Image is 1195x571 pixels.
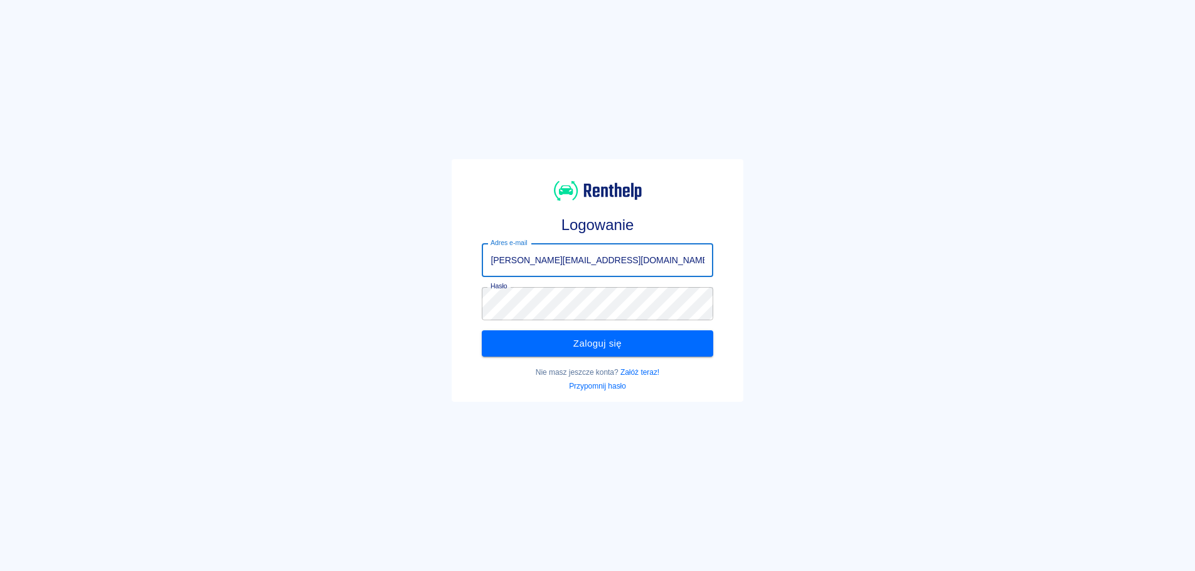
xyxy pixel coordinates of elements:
p: Nie masz jeszcze konta? [482,367,713,378]
label: Hasło [491,281,507,291]
button: Zaloguj się [482,330,713,357]
label: Adres e-mail [491,238,527,248]
a: Przypomnij hasło [569,382,626,390]
a: Załóż teraz! [620,368,659,377]
h3: Logowanie [482,216,713,234]
img: Renthelp logo [554,179,642,202]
